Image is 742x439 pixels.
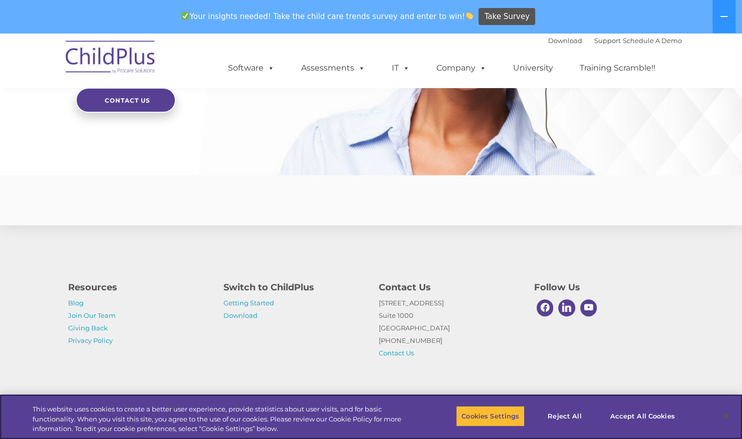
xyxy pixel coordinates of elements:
[533,405,596,426] button: Reject All
[218,58,285,78] a: Software
[534,297,556,319] a: Facebook
[177,7,477,26] span: Your insights needed! Take the child care trends survey and enter to win!
[594,37,621,45] a: Support
[623,37,682,45] a: Schedule A Demo
[570,58,665,78] a: Training Scramble!!
[223,280,364,294] h4: Switch to ChildPlus
[503,58,563,78] a: University
[76,88,176,113] a: Contact Us
[61,34,161,84] img: ChildPlus by Procare Solutions
[33,404,408,434] div: This website uses cookies to create a better user experience, provide statistics about user visit...
[105,97,150,104] span: Contact Us
[578,297,600,319] a: Youtube
[181,12,189,20] img: ✅
[534,280,674,294] h4: Follow Us
[68,280,208,294] h4: Resources
[68,336,113,344] a: Privacy Policy
[291,58,375,78] a: Assessments
[548,37,682,45] font: |
[379,297,519,359] p: [STREET_ADDRESS] Suite 1000 [GEOGRAPHIC_DATA] [PHONE_NUMBER]
[456,405,525,426] button: Cookies Settings
[223,311,258,319] a: Download
[379,349,414,357] a: Contact Us
[465,12,473,20] img: 👏
[426,58,497,78] a: Company
[715,405,737,427] button: Close
[556,297,578,319] a: Linkedin
[382,58,420,78] a: IT
[484,8,530,26] span: Take Survey
[604,405,680,426] button: Accept All Cookies
[68,299,84,307] a: Blog
[68,324,108,332] a: Giving Back
[379,280,519,294] h4: Contact Us
[478,8,535,26] a: Take Survey
[68,311,116,319] a: Join Our Team
[223,299,274,307] a: Getting Started
[548,37,582,45] a: Download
